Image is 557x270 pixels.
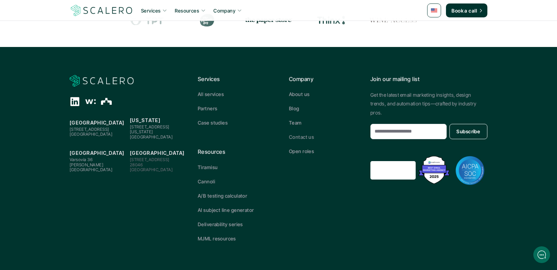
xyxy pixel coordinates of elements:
[198,178,215,185] p: Cannoli
[70,167,112,172] span: [GEOGRAPHIC_DATA]
[198,235,236,242] p: MJML resources
[533,246,550,263] iframe: gist-messenger-bubble-iframe
[10,34,129,45] h1: Hi! Welcome to [GEOGRAPHIC_DATA].
[130,150,185,156] strong: [GEOGRAPHIC_DATA]
[70,132,112,137] span: [GEOGRAPHIC_DATA]
[198,235,268,242] a: MJML resources
[183,14,231,26] div: The Farmer's Dog
[289,105,299,112] p: Blog
[198,206,268,214] a: AI subject line generator
[289,75,359,84] p: Company
[198,164,268,171] a: Tiramisu
[417,154,452,186] img: Best Email Marketing Agency 2025 - Recognized by Mailmodo
[130,129,173,139] span: [US_STATE][GEOGRAPHIC_DATA]
[70,150,124,156] strong: [GEOGRAPHIC_DATA]
[431,14,479,26] div: Prose
[70,162,103,167] span: [PERSON_NAME]
[198,148,268,157] p: Resources
[289,105,359,112] a: Blog
[245,16,293,24] img: the paper store
[130,117,160,123] strong: [US_STATE]
[307,14,355,26] div: Thinx
[198,105,268,112] a: Partners
[369,14,417,26] div: Wine Access
[70,127,109,132] span: [STREET_ADDRESS]
[289,90,359,98] a: About us
[198,90,224,98] p: All services
[198,90,268,98] a: All services
[198,221,243,228] p: Deliverability series
[446,3,487,17] a: Book a call
[198,119,228,126] p: Case studies
[198,206,254,214] p: AI subject line generator
[58,225,88,230] span: We run on Gist
[141,7,160,14] p: Services
[130,157,187,172] p: [STREET_ADDRESS] 28046 [GEOGRAPHIC_DATA]
[198,192,247,199] p: A/B testing calculator
[289,148,314,155] p: Open roles
[289,119,302,126] p: Team
[70,120,124,126] strong: [GEOGRAPHIC_DATA]
[121,14,169,26] div: Teachers Pay Teachers
[449,124,487,139] button: Subscribe
[70,4,134,17] img: Scalero company logo
[370,75,487,84] p: Join our mailing list
[198,164,218,171] p: Tiramisu
[70,157,93,162] span: Varsovia 36
[198,221,268,228] a: Deliverability series
[198,105,217,112] p: Partners
[289,133,314,141] p: Contact us
[10,46,129,80] h2: Let us know if we can help with lifecycle marketing.
[198,178,268,185] a: Cannoli
[85,96,96,107] div: Wellfound
[213,7,235,14] p: Company
[452,7,477,14] p: Book a call
[45,96,84,102] span: New conversation
[198,75,268,84] p: Services
[370,90,487,117] p: Get the latest email marketing insights, design trends, and automation tips—crafted by industry p...
[455,156,485,185] img: AICPA SOC badge
[70,96,80,107] div: Linkedin
[70,74,134,88] img: Scalero company logo for dark backgrounds
[11,92,128,106] button: New conversation
[130,124,170,129] span: [STREET_ADDRESS]
[198,119,268,126] a: Case studies
[70,75,134,87] a: Scalero company logo for dark backgrounds
[289,148,359,155] a: Open roles
[456,128,480,135] p: Subscribe
[289,119,359,126] a: Team
[198,192,268,199] a: A/B testing calculator
[101,96,112,107] div: The Org
[289,133,359,141] a: Contact us
[289,90,309,98] p: About us
[175,7,199,14] p: Resources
